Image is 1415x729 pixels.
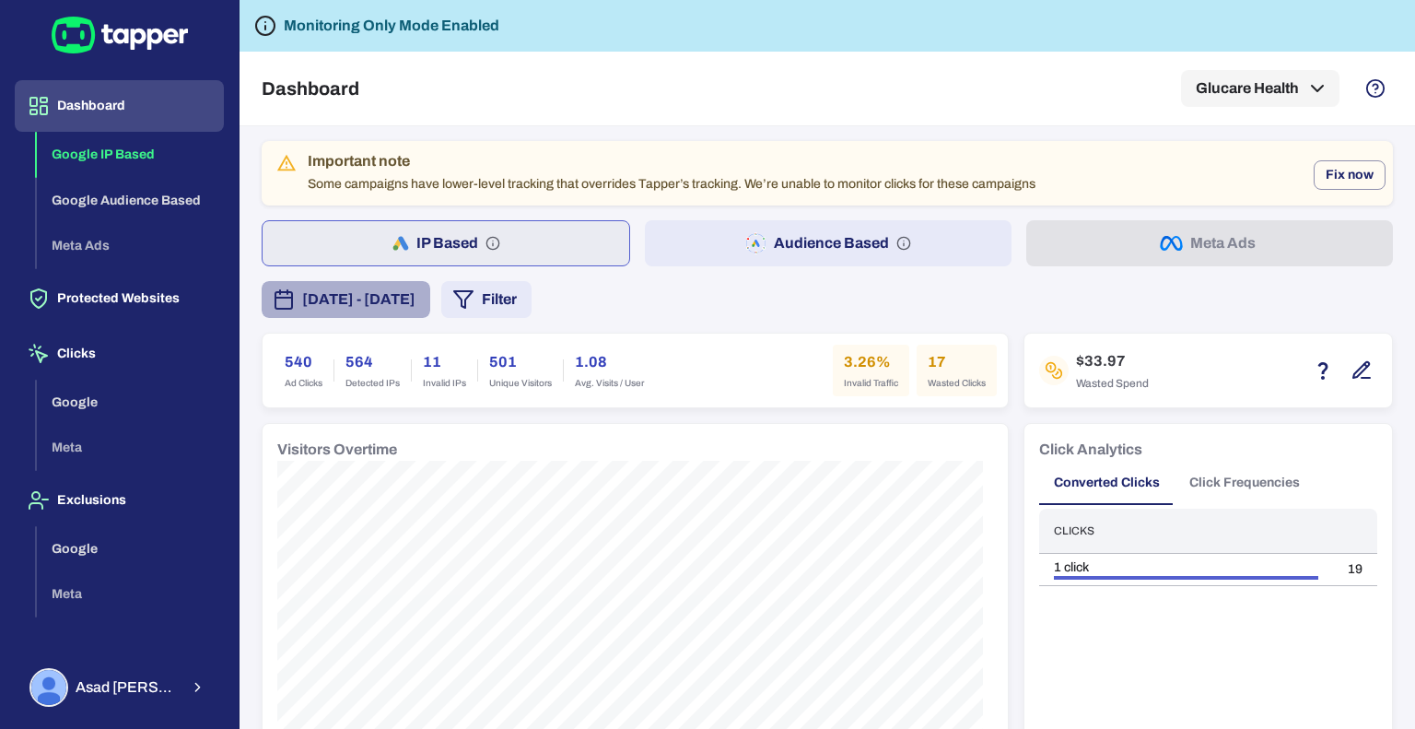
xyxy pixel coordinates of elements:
a: Google IP Based [37,146,224,161]
span: Invalid IPs [423,377,466,390]
button: IP Based [262,220,630,266]
a: Dashboard [15,97,224,112]
h6: Visitors Overtime [277,439,397,461]
button: Google [37,380,224,426]
button: Converted Clicks [1039,461,1175,505]
div: Important note [308,152,1035,170]
button: Audience Based [645,220,1012,266]
span: Invalid Traffic [844,377,898,390]
button: Filter [441,281,532,318]
button: Exclusions [15,475,224,526]
a: Google [37,393,224,408]
a: Protected Websites [15,289,224,305]
h6: 540 [285,351,322,373]
button: Asad AliAsad [PERSON_NAME] [15,661,224,714]
span: Avg. Visits / User [575,377,644,390]
div: 1 click [1054,559,1318,576]
h6: 1.08 [575,351,644,373]
span: Wasted Spend [1076,376,1149,391]
span: Ad Clicks [285,377,322,390]
th: Clicks [1039,509,1333,554]
button: Click Frequencies [1175,461,1315,505]
span: [DATE] - [DATE] [302,288,415,311]
h6: Monitoring Only Mode Enabled [284,15,499,37]
td: 19 [1333,554,1377,586]
h6: 564 [345,351,400,373]
svg: Tapper is not blocking any fraudulent activity for this domain [254,15,276,37]
span: Asad [PERSON_NAME] [76,678,179,697]
button: Fix now [1314,160,1386,190]
span: Unique Visitors [489,377,552,390]
a: Exclusions [15,491,224,507]
svg: Audience based: Search, Display, Shopping, Video Performance Max, Demand Generation [896,236,911,251]
a: Google Audience Based [37,191,224,206]
button: Google [37,526,224,572]
div: Some campaigns have lower-level tracking that overrides Tapper’s tracking. We’re unable to monito... [308,147,1035,200]
button: Glucare Health [1181,70,1339,107]
span: Wasted Clicks [928,377,986,390]
svg: IP based: Search, Display, and Shopping. [485,236,500,251]
h6: 3.26% [844,351,898,373]
a: Clicks [15,345,224,360]
button: Google IP Based [37,132,224,178]
span: Detected IPs [345,377,400,390]
button: Google Audience Based [37,178,224,224]
button: Clicks [15,328,224,380]
h6: 17 [928,351,986,373]
button: Dashboard [15,80,224,132]
h6: Click Analytics [1039,439,1142,461]
a: Google [37,539,224,555]
h6: 501 [489,351,552,373]
button: Protected Websites [15,273,224,324]
h6: $33.97 [1076,350,1149,372]
button: Estimation based on the quantity of invalid click x cost-per-click. [1307,355,1339,386]
h5: Dashboard [262,77,359,100]
button: [DATE] - [DATE] [262,281,430,318]
h6: 11 [423,351,466,373]
img: Asad Ali [31,670,66,705]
